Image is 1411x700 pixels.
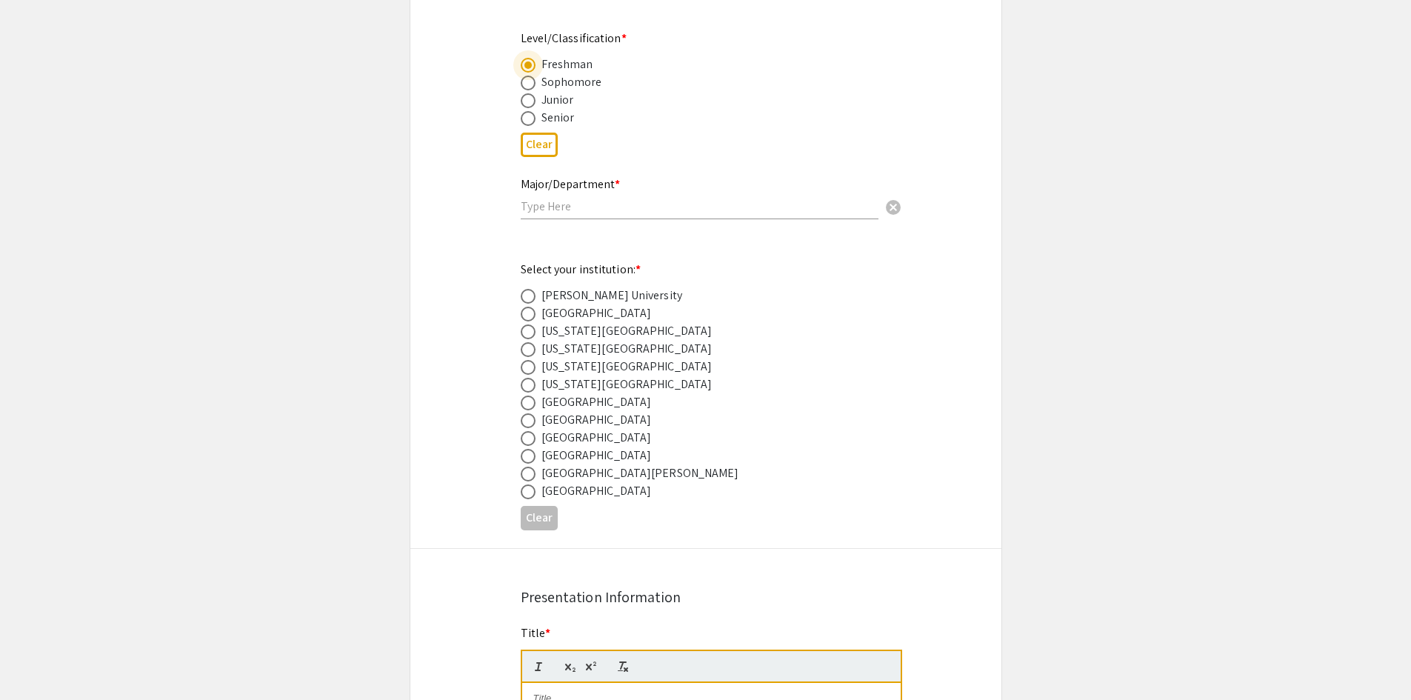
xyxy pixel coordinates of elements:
div: Presentation Information [521,586,891,608]
mat-label: Major/Department [521,176,620,192]
div: [GEOGRAPHIC_DATA] [541,393,652,411]
button: Clear [521,133,558,157]
div: [PERSON_NAME] University [541,287,682,304]
div: [GEOGRAPHIC_DATA][PERSON_NAME] [541,464,739,482]
div: [GEOGRAPHIC_DATA] [541,482,652,500]
div: Senior [541,109,575,127]
div: Sophomore [541,73,602,91]
div: [US_STATE][GEOGRAPHIC_DATA] [541,358,713,376]
input: Type Here [521,199,878,214]
div: [GEOGRAPHIC_DATA] [541,429,652,447]
div: [GEOGRAPHIC_DATA] [541,411,652,429]
button: Clear [878,191,908,221]
div: Junior [541,91,574,109]
div: [GEOGRAPHIC_DATA] [541,304,652,322]
mat-label: Select your institution: [521,261,641,277]
div: [US_STATE][GEOGRAPHIC_DATA] [541,322,713,340]
div: [GEOGRAPHIC_DATA] [541,447,652,464]
mat-label: Title [521,625,551,641]
button: Clear [521,506,558,530]
span: cancel [884,199,902,216]
div: [US_STATE][GEOGRAPHIC_DATA] [541,340,713,358]
div: Freshman [541,56,593,73]
mat-label: Level/Classification [521,30,627,46]
div: [US_STATE][GEOGRAPHIC_DATA] [541,376,713,393]
iframe: Chat [11,633,63,689]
